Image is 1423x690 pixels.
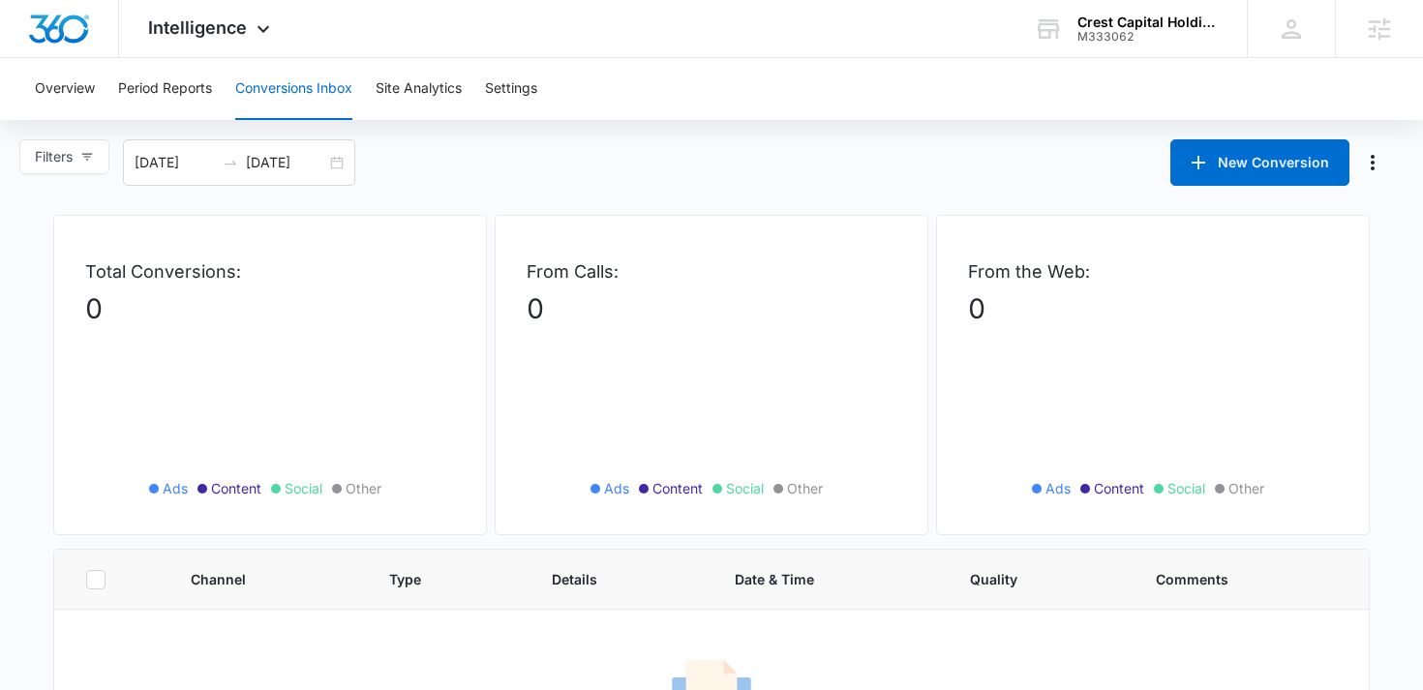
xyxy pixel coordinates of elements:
span: Content [652,478,703,498]
button: Conversions Inbox [235,58,352,120]
button: Period Reports [118,58,212,120]
div: account id [1077,30,1219,44]
span: Social [285,478,322,498]
span: Other [787,478,823,498]
span: Other [346,478,381,498]
button: Settings [485,58,537,120]
span: Other [1228,478,1264,498]
p: 0 [527,288,896,329]
span: Type [389,569,477,589]
span: swap-right [223,155,238,170]
button: Site Analytics [376,58,462,120]
span: Date & Time [735,569,895,589]
span: Details [552,569,660,589]
span: Quality [970,569,1081,589]
span: to [223,155,238,170]
span: Intelligence [148,17,247,38]
p: 0 [85,288,455,329]
span: Ads [1045,478,1071,498]
span: Ads [604,478,629,498]
p: Total Conversions: [85,258,455,285]
div: account name [1077,15,1219,30]
span: Social [1167,478,1205,498]
span: Content [211,478,261,498]
button: Manage Numbers [1357,147,1388,178]
span: Filters [35,146,73,167]
p: From Calls: [527,258,896,285]
input: End date [246,152,326,173]
span: Channel [191,569,314,589]
button: Overview [35,58,95,120]
button: New Conversion [1170,139,1349,186]
input: Start date [135,152,215,173]
p: From the Web: [968,258,1338,285]
span: Ads [163,478,188,498]
button: Filters [19,139,109,174]
span: Social [726,478,764,498]
span: Comments [1156,569,1310,589]
span: Content [1094,478,1144,498]
p: 0 [968,288,1338,329]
